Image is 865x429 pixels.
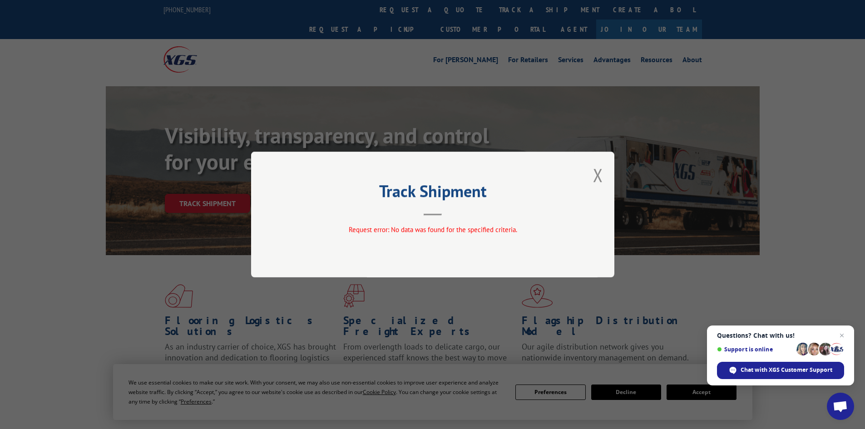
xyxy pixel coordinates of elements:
[741,366,832,374] span: Chat with XGS Customer Support
[717,362,844,379] div: Chat with XGS Customer Support
[717,332,844,339] span: Questions? Chat with us!
[717,346,793,353] span: Support is online
[836,330,847,341] span: Close chat
[593,163,603,187] button: Close modal
[297,185,569,202] h2: Track Shipment
[827,393,854,420] div: Open chat
[348,225,517,234] span: Request error: No data was found for the specified criteria.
